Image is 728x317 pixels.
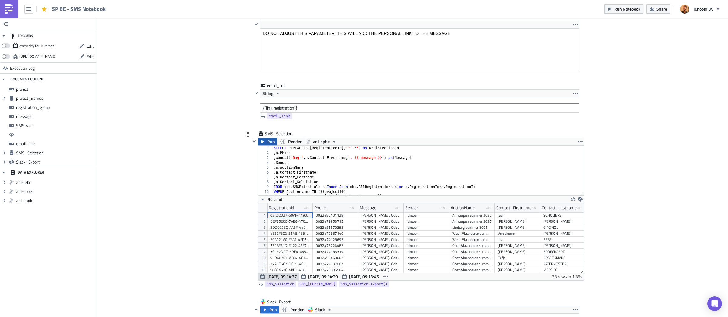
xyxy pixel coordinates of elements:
div: 11 [258,194,273,199]
span: Render [288,138,302,145]
button: [DATE] 09:14:29 [299,273,340,280]
span: Edit [86,43,94,49]
div: [PERSON_NAME]. Ook genieten van [PERSON_NAME] zonne-energie? Laatste kans! Bekijk je voorstel voo... [361,224,401,231]
span: Edit [86,53,94,60]
h1: Parameters for SMS selection [2,6,316,15]
button: anl-spbe [304,138,339,145]
div: PATERNOSTER [543,261,583,267]
body: Rich Text Area. Press ALT-0 for help. [2,6,316,15]
li: Deposit SMS: [PERSON_NAME] zonnepanelen? Betaal voor het einde van deze week je waarborg voor de ... [15,21,316,31]
div: [PERSON_NAME] [543,243,583,249]
span: No Limit [267,196,282,202]
div: [PERSON_NAME]. Ook genieten van [PERSON_NAME] zonne-energie? Laatste kans! Bekijk je voorstel voo... [361,249,401,255]
p: Enter the project, we expect a specific format where each project is within single quotes and eac... [2,2,316,12]
span: registration_group [16,105,95,110]
body: Rich Text Area. Press ALT-0 for help. [2,2,316,7]
body: Rich Text Area. Press ALT-0 for help. [2,2,316,12]
button: Edit [76,52,97,61]
div: [PERSON_NAME] [543,218,583,224]
div: 4 [258,160,273,165]
span: Run [267,138,275,145]
div: 0032479885564 [316,267,355,273]
div: 7 [258,175,273,180]
span: email_link [16,141,95,147]
div: https://pushmetrics.io/api/v1/report/75rQK9JlZ4/webhook?token=0cb4af96c53e42469b98bf3f00bd7ded [19,52,56,61]
div: Oost-Vlaanderen summer 2025 [452,249,492,255]
a: SMS_[DOMAIN_NAME] [298,281,337,287]
body: Rich Text Area. Press ALT-0 for help. [2,5,316,12]
div: 37A3C5C7-DC39-4C5B-9F42-333966C0D919 [270,261,310,267]
img: Avatar [679,4,690,14]
div: Contact_Firstname [496,203,531,212]
img: PushMetrics [4,4,14,14]
div: [PERSON_NAME] [498,218,537,224]
span: SMS_Selection.export() [341,281,387,287]
div: MERCKX [543,267,583,273]
span: anl-spbe [313,138,330,145]
button: String [260,90,282,97]
div: Phone [314,203,326,212]
p: Enter the message you want to send out, make sure this message is not longer than 151 characters ... [2,2,316,12]
div: Sender [405,203,418,212]
li: FInal SMS: Ook genieten van [PERSON_NAME] zonne-energie? Laatste kans! Bekijk je voorstel voor de... [15,12,316,21]
span: SMStype [16,123,95,128]
button: [DATE] 09:14:37 [258,273,299,280]
div: [PERSON_NAME]. Ook genieten van [PERSON_NAME] zonne-energie? Laatste kans! Bekijk je voorstel voo... [361,243,401,249]
span: email_link [269,113,290,119]
div: BCA921A0-FFA1-4FD5-982E-A86AC16EDA96 [270,237,310,243]
button: [DATE] 09:13:45 [340,273,381,280]
p: Adjust the parameters for your SMS selection, once they have all been filled in you can press the... [2,2,316,12]
span: Slack_Export [16,159,95,165]
h2: SMS Type [2,5,316,12]
a: SMS_Selection.export() [339,281,389,287]
div: 98BC453C-4BD5-458B-B511-3CBF8958BA97 [270,267,310,273]
div: 0032472867140 [316,231,355,237]
div: Ichoosr [407,261,446,267]
div: Ichoosr [407,255,446,261]
div: DOCUMENT OUTLINE [10,74,44,85]
div: Oost-Vlaanderen summer 2025 [452,243,492,249]
button: Render [277,138,304,145]
div: [PERSON_NAME]. Ook genieten van [PERSON_NAME] zonne-energie? Laatste kans! Bekijk je voorstel voo... [361,261,401,267]
span: anl-enuk [16,198,95,203]
li: Deposit SMS: Vos propres panneaux solaires ? Payez votre caution avant la fin de cette semaine vi... [15,21,316,26]
div: leen [498,212,537,218]
button: Run [260,306,279,313]
h2: Message [2,5,316,12]
span: iChoosr BV [694,6,713,12]
div: 33 rows in 1.35s [552,273,582,280]
div: 5 [258,165,273,170]
div: Verscheure [498,231,537,237]
span: project_names [16,96,95,101]
span: message [16,114,95,119]
button: Hide content [253,21,260,28]
div: [PERSON_NAME]. Ook genieten van [PERSON_NAME] zonne-energie? Laatste kans! Bekijk je voorstel voo... [361,218,401,224]
div: 6 [258,170,273,175]
button: Share [646,4,670,14]
li: FInal SMS: Envie de profiter de votre propre énergie solaire ? Dernière chance ! Consultez votre ... [15,12,316,21]
div: [PERSON_NAME]. Ook genieten van [PERSON_NAME] zonne-energie? Laatste kans! Bekijk je voorstel voo... [361,212,401,218]
span: [DATE] 09:14:29 [308,273,338,280]
span: Render [290,306,304,313]
div: BEBE [543,237,583,243]
body: Rich Text Area. Press ALT-0 for help. [2,2,304,21]
div: [PERSON_NAME] [498,261,537,267]
div: 93D48701-AF84-4C30-97B8-26F28451DD74 [270,255,310,261]
span: Slack [315,306,325,313]
p: SPBE: {{ SMStype }} SMS data export for group {{ registration_group }} in the {{ project }} aucti... [2,2,304,7]
div: 3 [258,155,273,160]
div: 8 [258,180,273,184]
iframe: Rich Text Area [260,29,579,72]
div: Ichoosr [407,212,446,218]
span: email_link [267,83,291,89]
div: TRIGGERS [10,30,33,41]
a: google sheet [50,16,75,21]
div: Oost-Vlaanderen summer 2025 [452,267,492,273]
button: No Limit [258,196,285,203]
span: Run [269,306,277,313]
p: Example message Wallonia: [2,2,316,7]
